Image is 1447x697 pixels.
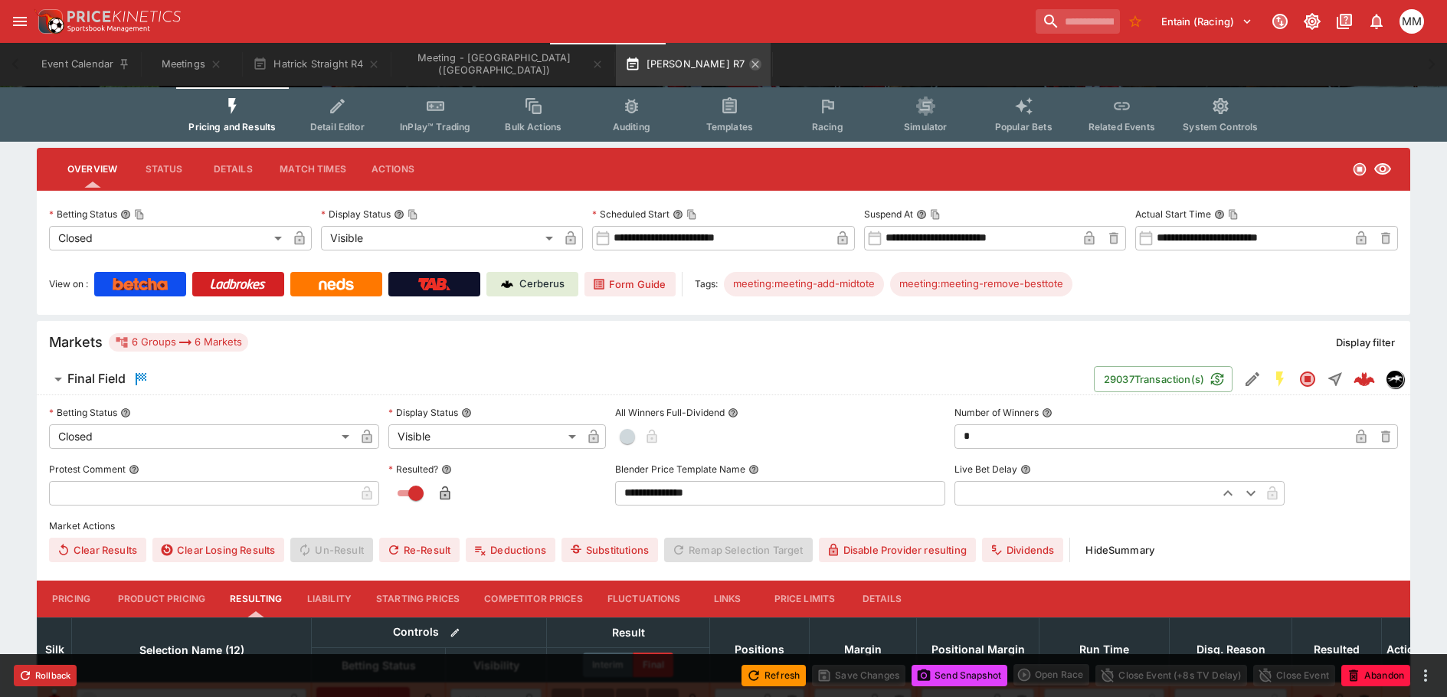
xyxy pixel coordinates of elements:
button: Protest Comment [129,464,139,475]
span: Un-Result [290,538,372,562]
label: Market Actions [49,515,1398,538]
h6: Final Field [67,371,126,387]
a: Form Guide [584,272,676,296]
button: Re-Result [379,538,460,562]
button: Michela Marris [1395,5,1429,38]
button: Substitutions [561,538,658,562]
button: Number of Winners [1042,407,1053,418]
img: Sportsbook Management [67,25,150,32]
p: Display Status [321,208,391,221]
label: Tags: [695,272,718,296]
p: Suspend At [864,208,913,221]
img: PriceKinetics [67,11,181,22]
button: Notifications [1363,8,1390,35]
button: Betting Status [120,407,131,418]
div: Visible [321,226,559,250]
button: more [1416,666,1435,685]
div: Closed [49,424,355,449]
button: Bulk edit [445,623,465,643]
span: Racing [812,121,843,133]
div: Betting Target: cerberus [890,272,1072,296]
th: Resulted [1292,617,1382,682]
button: No Bookmarks [1123,9,1147,34]
button: Disable Provider resulting [819,538,976,562]
span: InPlay™ Trading [400,121,470,133]
button: Status [129,151,198,188]
button: Suspend AtCopy To Clipboard [916,209,927,220]
button: Resulting [218,581,294,617]
p: Scheduled Start [592,208,669,221]
button: open drawer [6,8,34,35]
svg: Visible [1373,160,1392,178]
button: Clear Results [49,538,146,562]
button: Copy To Clipboard [1228,209,1239,220]
button: Meetings [142,43,241,86]
button: Abandon [1341,665,1410,686]
span: Detail Editor [310,121,365,133]
img: Betcha [113,278,168,290]
p: Betting Status [49,406,117,419]
button: Copy To Clipboard [930,209,941,220]
button: Live Bet Delay [1020,464,1031,475]
button: Display StatusCopy To Clipboard [394,209,404,220]
button: Pricing [37,581,106,617]
button: Actual Start TimeCopy To Clipboard [1214,209,1225,220]
button: [PERSON_NAME] R7 [616,43,771,86]
span: Pricing and Results [188,121,276,133]
button: Connected to PK [1266,8,1294,35]
button: Copy To Clipboard [408,209,418,220]
p: Betting Status [49,208,117,221]
p: Cerberus [519,277,565,292]
button: Fluctuations [595,581,693,617]
button: Straight [1321,365,1349,393]
span: meeting:meeting-add-midtote [724,277,884,292]
span: System Controls [1183,121,1258,133]
button: Edit Detail [1239,365,1266,393]
button: Interim [583,653,633,677]
th: Result [547,617,710,647]
button: Final Field [37,364,1094,394]
button: Dividends [982,538,1063,562]
th: Silk [38,617,72,682]
button: Final [633,653,673,677]
img: logo-cerberus--red.svg [1354,368,1375,390]
span: Selection Name (12) [123,641,261,659]
img: nztr [1386,371,1403,388]
button: Meeting - Trentham (NZ) [392,43,613,86]
button: Copy To Clipboard [686,209,697,220]
img: Neds [319,278,353,290]
p: Blender Price Template Name [615,463,745,476]
div: nztr [1386,370,1404,388]
th: Run Time [1039,617,1170,682]
button: Blender Price Template Name [748,464,759,475]
img: TabNZ [418,278,450,290]
div: 6 Groups 6 Markets [115,333,242,352]
button: Deductions [466,538,555,562]
button: Price Limits [762,581,848,617]
button: Details [198,151,267,188]
button: 29037Transaction(s) [1094,366,1233,392]
a: Cerberus [486,272,578,296]
button: Closed [1294,365,1321,393]
button: Competitor Prices [472,581,595,617]
img: PriceKinetics Logo [34,6,64,37]
th: Disq. Reason [1170,617,1292,682]
button: Toggle light/dark mode [1298,8,1326,35]
div: Event type filters [176,87,1270,142]
th: Margin [810,617,917,682]
svg: Closed [1352,162,1367,177]
button: Send Snapshot [912,665,1007,686]
button: Match Times [267,151,358,188]
svg: Closed [1298,370,1317,388]
label: View on : [49,272,88,296]
div: Betting Target: cerberus [724,272,884,296]
th: Actions [1382,617,1432,682]
button: Copy To Clipboard [134,209,145,220]
p: Display Status [388,406,458,419]
span: Mark an event as closed and abandoned. [1341,666,1410,682]
span: Popular Bets [995,121,1053,133]
button: Display Status [461,407,472,418]
div: Closed [49,226,287,250]
p: Actual Start Time [1135,208,1211,221]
